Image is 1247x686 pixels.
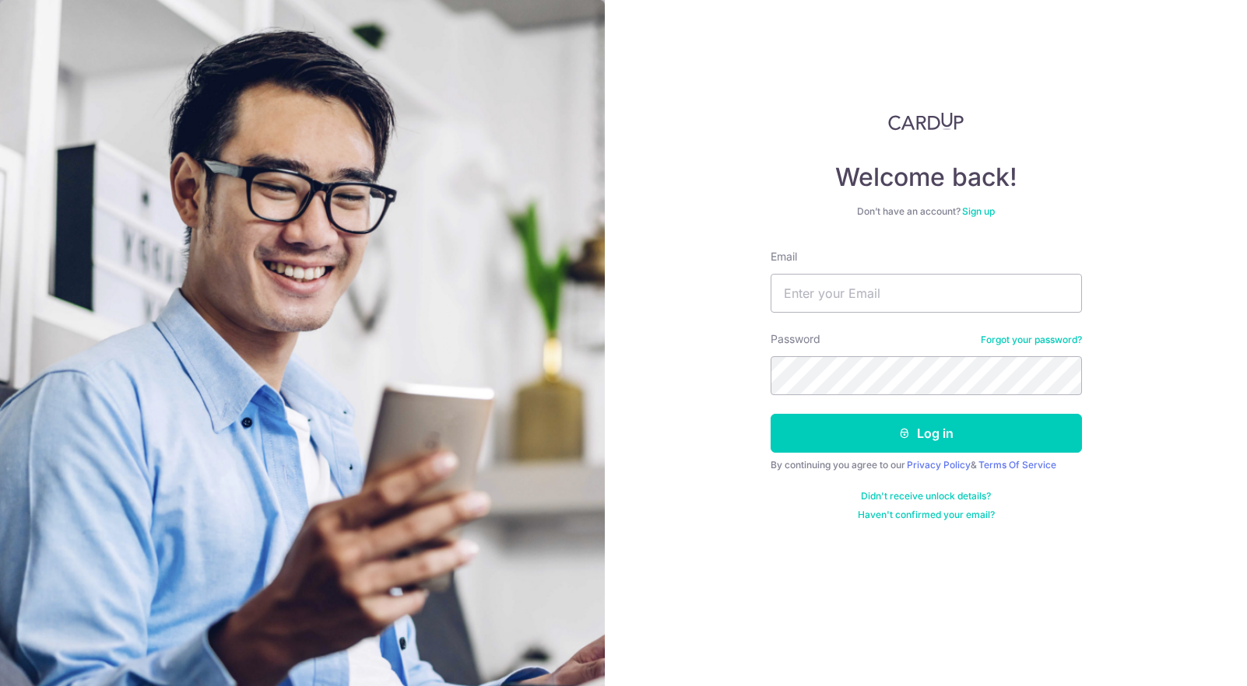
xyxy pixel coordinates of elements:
[861,490,991,502] a: Didn't receive unlock details?
[981,334,1082,346] a: Forgot your password?
[771,274,1082,313] input: Enter your Email
[888,112,964,131] img: CardUp Logo
[771,249,797,264] label: Email
[771,331,820,347] label: Password
[962,205,995,217] a: Sign up
[771,205,1082,218] div: Don’t have an account?
[771,162,1082,193] h4: Welcome back!
[907,459,971,471] a: Privacy Policy
[771,459,1082,471] div: By continuing you agree to our &
[858,509,995,521] a: Haven't confirmed your email?
[978,459,1056,471] a: Terms Of Service
[771,414,1082,453] button: Log in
